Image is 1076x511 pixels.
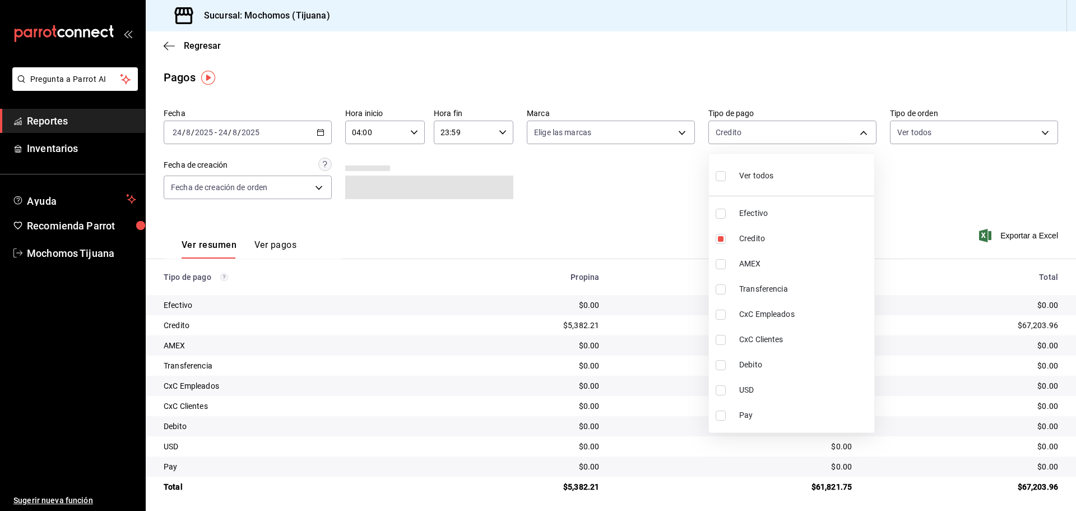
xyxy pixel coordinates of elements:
[739,258,870,270] span: AMEX
[739,359,870,371] span: Debito
[739,170,773,182] span: Ver todos
[739,334,870,346] span: CxC Clientes
[739,208,870,219] span: Efectivo
[739,233,870,245] span: Credito
[739,409,870,421] span: Pay
[201,71,215,85] img: Tooltip marker
[739,384,870,396] span: USD
[739,283,870,295] span: Transferencia
[739,309,870,320] span: CxC Empleados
